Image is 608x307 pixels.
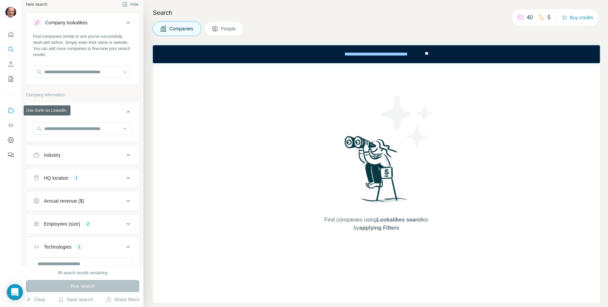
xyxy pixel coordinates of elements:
div: Find companies similar to one you've successfully dealt with before. Simply enter their name or w... [33,33,132,58]
p: 40 [527,14,533,22]
div: 1 [73,175,80,181]
div: Industry [44,152,61,158]
span: Companies [169,25,194,32]
button: Clear [26,296,45,303]
button: HQ location1 [26,170,139,186]
div: 1 [76,244,83,250]
p: 5 [548,14,551,22]
h4: Search [153,8,600,18]
button: Company [26,104,139,123]
button: Industry [26,147,139,163]
img: Surfe Illustration - Woman searching with binoculars [341,134,412,209]
button: Share filters [106,296,139,303]
span: Find companies using or by [322,216,430,232]
button: Enrich CSV [5,58,16,70]
button: Employees (size)2 [26,216,139,232]
div: Employees (size) [44,221,80,227]
span: People [221,25,237,32]
span: applying Filters [359,225,399,231]
div: 2 [84,221,92,227]
iframe: Banner [153,45,600,63]
button: Use Surfe API [5,119,16,131]
div: Annual revenue ($) [44,198,84,204]
div: 90 search results remaining [58,270,107,276]
div: Technologies [44,244,72,250]
button: Save search [58,296,93,303]
img: Avatar [5,7,16,18]
button: Feedback [5,149,16,161]
div: Company lookalikes [45,19,87,26]
button: Technologies1 [26,239,139,258]
button: Quick start [5,28,16,41]
img: Surfe Illustration - Stars [377,90,437,151]
button: Buy credits [562,13,593,22]
button: Company lookalikes [26,15,139,33]
button: My lists [5,73,16,85]
div: New search [26,1,47,7]
button: Dashboard [5,134,16,146]
div: HQ location [44,175,68,181]
span: Lookalikes search [377,217,424,223]
button: Use Surfe on LinkedIn [5,104,16,117]
div: Open Intercom Messenger [7,284,23,300]
button: Annual revenue ($) [26,193,139,209]
button: Search [5,43,16,55]
p: Company information [26,92,139,98]
div: Company [44,108,64,115]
